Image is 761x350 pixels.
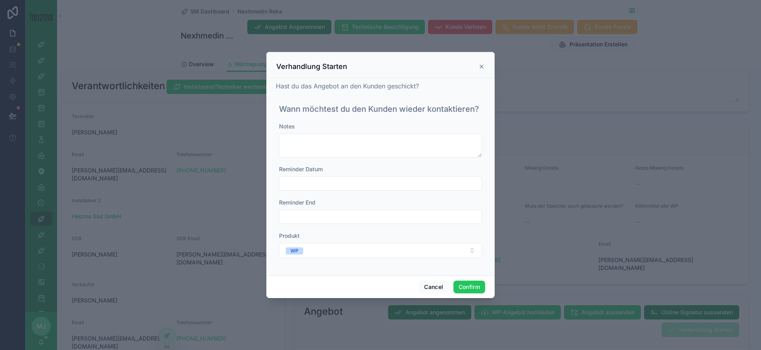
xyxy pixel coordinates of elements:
[279,232,300,239] span: Produkt
[279,199,315,206] span: Reminder End
[276,62,347,71] h3: Verhandlung Starten
[453,281,485,293] button: Confirm
[276,82,419,90] span: Hast du das Angebot an den Kunden geschickt?
[279,243,482,258] button: Select Button
[279,166,323,172] span: Reminder Datum
[291,247,298,254] div: WP
[279,123,295,130] span: Notes
[419,281,448,293] button: Cancel
[279,103,479,115] h1: Wann möchtest du den Kunden wieder kontaktieren?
